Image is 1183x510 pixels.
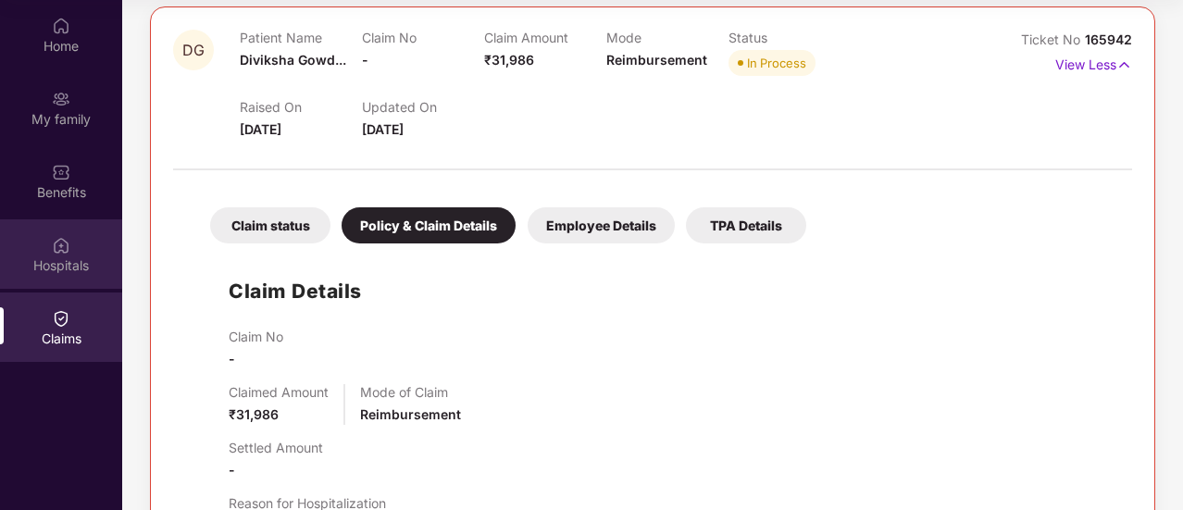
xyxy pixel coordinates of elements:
p: Claim No [362,30,484,45]
img: svg+xml;base64,PHN2ZyB3aWR0aD0iMjAiIGhlaWdodD0iMjAiIHZpZXdCb3g9IjAgMCAyMCAyMCIgZmlsbD0ibm9uZSIgeG... [52,90,70,108]
span: Diviksha Gowd... [240,52,346,68]
span: ₹31,986 [229,406,279,422]
p: Claim Amount [484,30,606,45]
span: [DATE] [362,121,404,137]
div: Employee Details [528,207,675,243]
div: Claim status [210,207,330,243]
p: Claim No [229,329,283,344]
img: svg+xml;base64,PHN2ZyBpZD0iSG9tZSIgeG1sbnM9Imh0dHA6Ly93d3cudzMub3JnLzIwMDAvc3ZnIiB3aWR0aD0iMjAiIG... [52,17,70,35]
span: - [362,52,368,68]
img: svg+xml;base64,PHN2ZyB4bWxucz0iaHR0cDovL3d3dy53My5vcmcvMjAwMC9zdmciIHdpZHRoPSIxNyIgaGVpZ2h0PSIxNy... [1116,55,1132,75]
img: svg+xml;base64,PHN2ZyBpZD0iQmVuZWZpdHMiIHhtbG5zPSJodHRwOi8vd3d3LnczLm9yZy8yMDAwL3N2ZyIgd2lkdGg9Ij... [52,163,70,181]
p: Raised On [240,99,362,115]
p: Claimed Amount [229,384,329,400]
span: ₹31,986 [484,52,534,68]
span: - [229,351,235,367]
p: Mode of Claim [360,384,461,400]
div: Policy & Claim Details [342,207,516,243]
img: svg+xml;base64,PHN2ZyBpZD0iSG9zcGl0YWxzIiB4bWxucz0iaHR0cDovL3d3dy53My5vcmcvMjAwMC9zdmciIHdpZHRoPS... [52,236,70,255]
span: Reimbursement [360,406,461,422]
p: Settled Amount [229,440,323,455]
span: 165942 [1085,31,1132,47]
span: Ticket No [1021,31,1085,47]
img: svg+xml;base64,PHN2ZyBpZD0iQ2xhaW0iIHhtbG5zPSJodHRwOi8vd3d3LnczLm9yZy8yMDAwL3N2ZyIgd2lkdGg9IjIwIi... [52,309,70,328]
span: DG [182,43,205,58]
div: TPA Details [686,207,806,243]
h1: Claim Details [229,276,362,306]
p: Updated On [362,99,484,115]
p: View Less [1055,50,1132,75]
span: Reimbursement [606,52,707,68]
div: In Process [747,54,806,72]
p: Status [728,30,851,45]
span: [DATE] [240,121,281,137]
p: Patient Name [240,30,362,45]
p: Mode [606,30,728,45]
span: - [229,462,235,478]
